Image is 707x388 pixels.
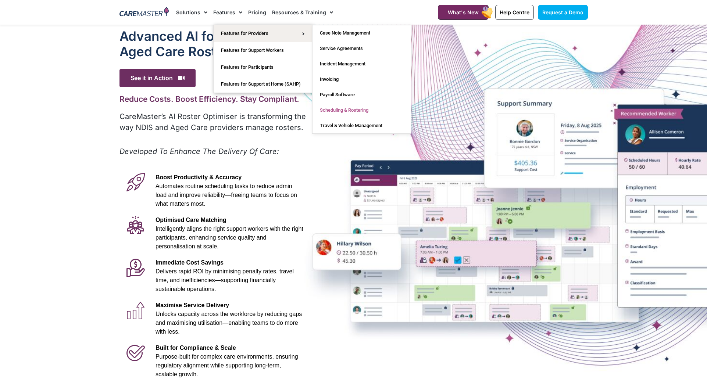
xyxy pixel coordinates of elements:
[448,9,479,15] span: What's New
[119,28,307,59] h1: Advanced Al for NDIS and Aged Care Rostering
[214,76,312,93] a: Features for Support at Home (SAHP)
[312,25,411,134] ul: Features for Providers
[495,5,534,20] a: Help Centre
[119,147,279,156] em: Developed To Enhance The Delivery Of Care:
[313,87,411,103] a: Payroll Software
[538,5,588,20] a: Request a Demo
[156,259,224,266] span: Immediate Cost Savings
[156,226,303,249] span: Intelligently aligns the right support workers with the right participants, enhancing service qua...
[156,217,226,223] span: Optimised Care Matching
[156,353,298,377] span: Purpose-built for complex care environments, ensuring regulatory alignment while supporting long-...
[542,9,583,15] span: Request a Demo
[313,41,411,56] a: Service Agreements
[500,9,529,15] span: Help Centre
[313,72,411,87] a: Invoicing
[214,59,312,76] a: Features for Participants
[119,7,169,18] img: CareMaster Logo
[313,118,411,133] a: Travel & Vehicle Management
[313,56,411,72] a: Incident Management
[213,25,313,93] ul: Features
[156,345,236,351] span: Built for Compliance & Scale
[156,302,229,308] span: Maximise Service Delivery
[119,94,307,104] h2: Reduce Costs. Boost Efficiency. Stay Compliant.
[313,103,411,118] a: Scheduling & Rostering
[214,42,312,59] a: Features for Support Workers
[438,5,489,20] a: What's New
[156,174,242,180] span: Boost Productivity & Accuracy
[119,111,307,133] p: CareMaster’s AI Roster Optimiser is transforming the way NDIS and Aged Care providers manage rost...
[119,69,196,87] span: See it in Action
[214,25,312,42] a: Features for Providers
[156,183,297,207] span: Automates routine scheduling tasks to reduce admin load and improve reliability—freeing teams to ...
[156,268,294,292] span: Delivers rapid ROI by minimising penalty rates, travel time, and inefficiencies—supporting financ...
[156,311,302,335] span: Unlocks capacity across the workforce by reducing gaps and maximising utilisation—enabling teams ...
[313,25,411,41] a: Case Note Management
